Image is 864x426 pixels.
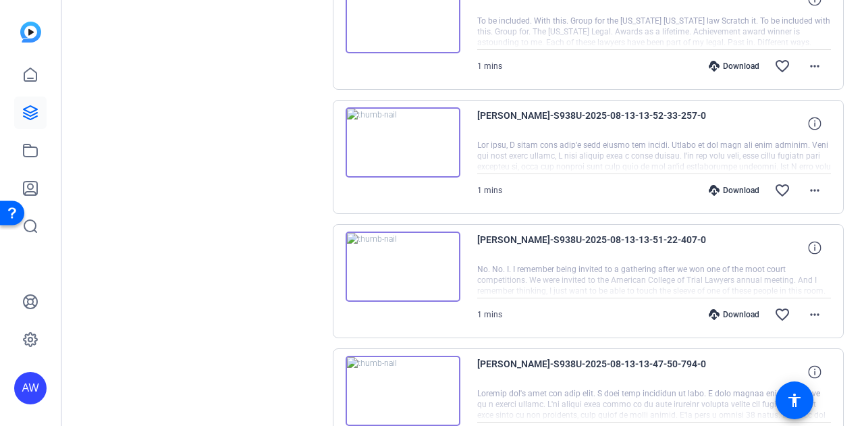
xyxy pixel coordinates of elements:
[807,182,823,198] mat-icon: more_horiz
[702,185,766,196] div: Download
[477,186,502,195] span: 1 mins
[346,356,460,426] img: thumb-nail
[774,307,790,323] mat-icon: favorite_border
[786,392,803,408] mat-icon: accessibility
[774,182,790,198] mat-icon: favorite_border
[477,310,502,319] span: 1 mins
[702,61,766,72] div: Download
[477,356,727,388] span: [PERSON_NAME]-S938U-2025-08-13-13-47-50-794-0
[477,232,727,264] span: [PERSON_NAME]-S938U-2025-08-13-13-51-22-407-0
[702,309,766,320] div: Download
[477,107,727,140] span: [PERSON_NAME]-S938U-2025-08-13-13-52-33-257-0
[346,232,460,302] img: thumb-nail
[477,61,502,71] span: 1 mins
[807,307,823,323] mat-icon: more_horiz
[774,58,790,74] mat-icon: favorite_border
[346,107,460,178] img: thumb-nail
[20,22,41,43] img: blue-gradient.svg
[807,58,823,74] mat-icon: more_horiz
[14,372,47,404] div: AW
